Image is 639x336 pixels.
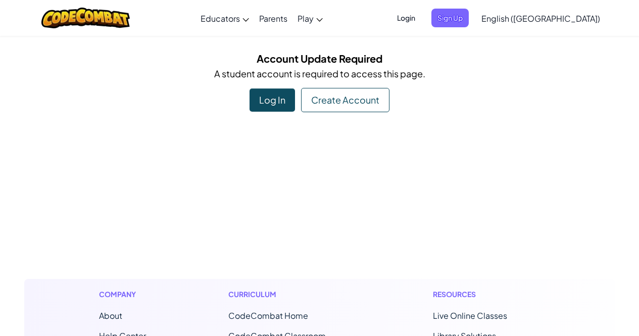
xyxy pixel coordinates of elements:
span: CodeCombat Home [228,310,308,321]
a: Play [292,5,328,32]
a: English ([GEOGRAPHIC_DATA]) [476,5,605,32]
span: Play [298,13,314,24]
h1: Company [99,289,146,300]
a: Live Online Classes [433,310,507,321]
img: CodeCombat logo [41,8,130,28]
div: Create Account [301,88,389,112]
a: About [99,310,122,321]
button: Sign Up [431,9,469,27]
span: English ([GEOGRAPHIC_DATA]) [481,13,600,24]
h1: Resources [433,289,540,300]
h5: Account Update Required [32,51,608,66]
a: Parents [254,5,292,32]
div: Log In [250,88,295,112]
h1: Curriculum [228,289,351,300]
span: Educators [201,13,240,24]
p: A student account is required to access this page. [32,66,608,81]
a: Educators [195,5,254,32]
button: Login [391,9,421,27]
